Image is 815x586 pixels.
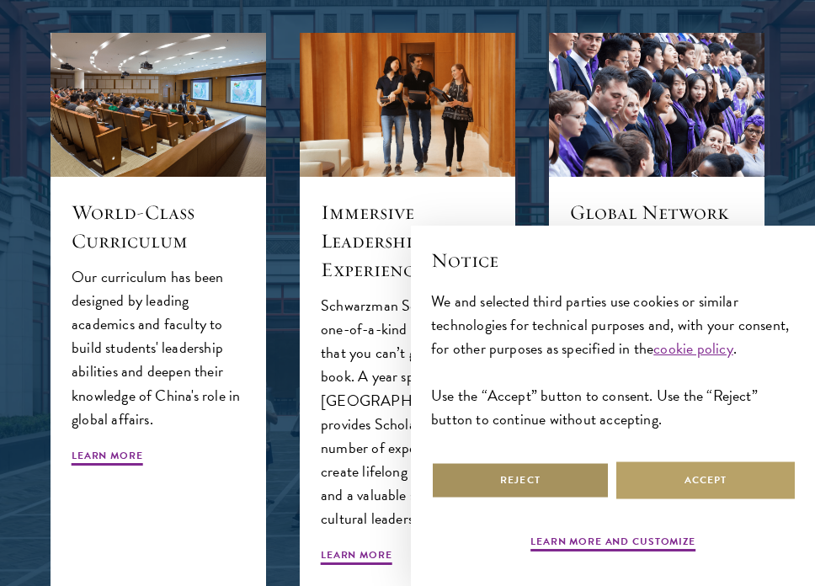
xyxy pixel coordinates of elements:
h2: Notice [431,246,795,274]
p: Our curriculum has been designed by leading academics and faculty to build students' leadership a... [72,265,245,431]
button: Learn more and customize [530,534,695,554]
p: Schwarzman Scholars offers one-of-a-kind perspectives that you can’t get from a book. A year spen... [321,294,494,530]
span: Learn More [321,547,392,567]
button: Reject [431,461,610,499]
button: Accept [616,461,795,499]
a: cookie policy [653,337,732,360]
h5: Global Network [570,198,743,226]
h5: Immersive Leadership Experience [321,198,494,284]
h5: World-Class Curriculum [72,198,245,255]
span: Learn More [72,448,143,468]
div: We and selected third parties use cookies or similar technologies for technical purposes and, wit... [431,290,795,431]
